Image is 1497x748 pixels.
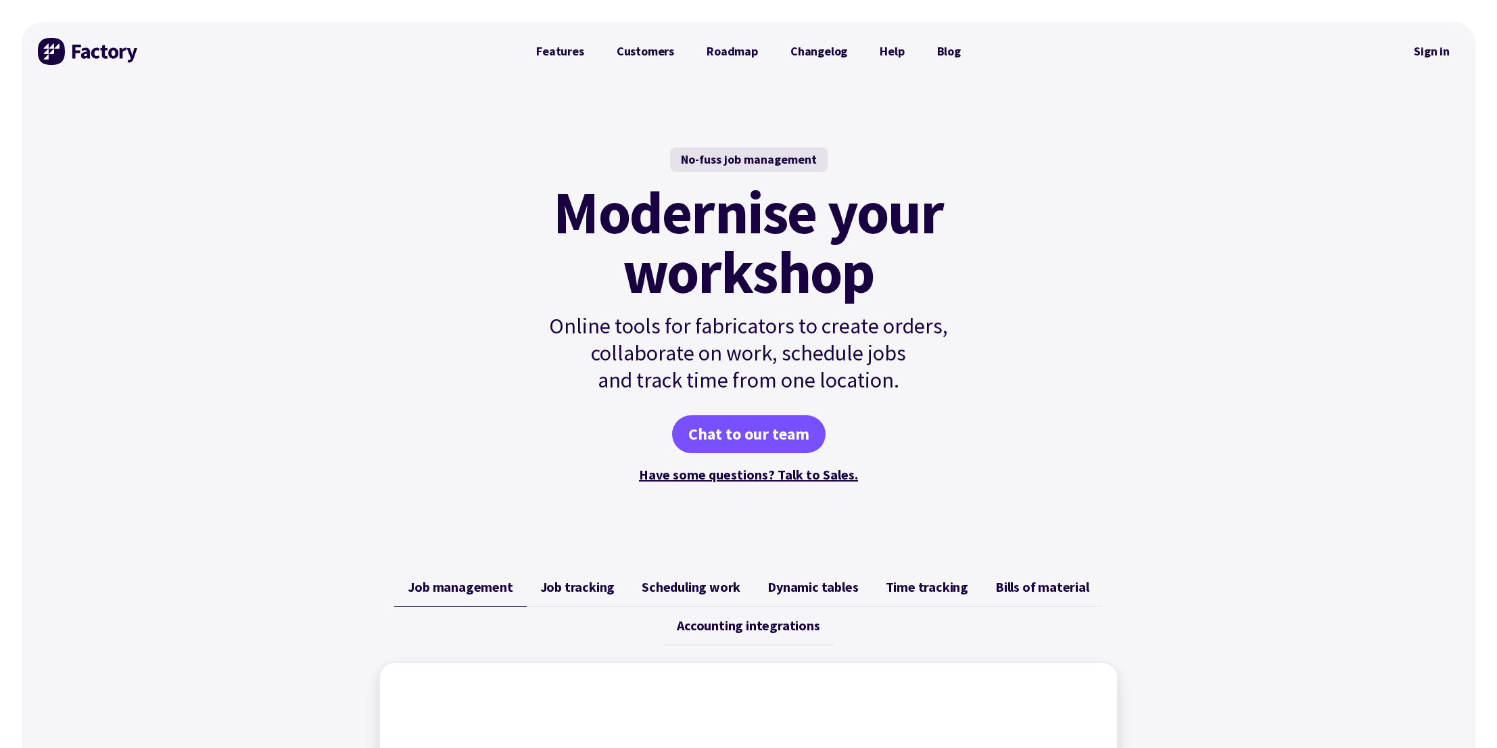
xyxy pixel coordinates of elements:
a: Have some questions? Talk to Sales. [639,466,858,483]
a: Roadmap [690,38,774,65]
p: Online tools for fabricators to create orders, collaborate on work, schedule jobs and track time ... [520,312,977,394]
span: Accounting integrations [677,617,819,634]
a: Sign in [1404,36,1459,67]
nav: Primary Navigation [520,38,977,65]
span: Job tracking [540,579,615,595]
a: Features [520,38,600,65]
mark: Modernise your workshop [553,183,943,302]
div: No-fuss job management [670,147,828,172]
a: Blog [921,38,977,65]
a: Chat to our team [672,415,826,453]
span: Scheduling work [642,579,740,595]
span: Dynamic tables [767,579,858,595]
span: Time tracking [886,579,968,595]
span: Bills of material [995,579,1089,595]
a: Customers [600,38,690,65]
span: Job management [408,579,513,595]
a: Help [863,38,920,65]
a: Changelog [774,38,863,65]
nav: Secondary Navigation [1404,36,1459,67]
img: Factory [38,38,139,65]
